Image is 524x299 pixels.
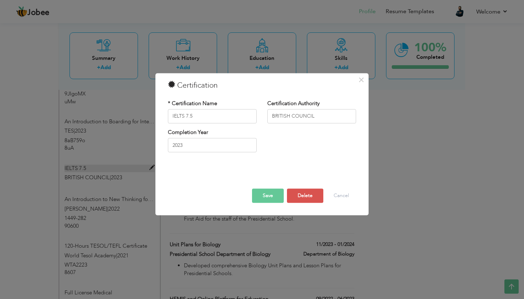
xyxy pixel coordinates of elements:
button: Save [252,189,284,203]
label: Completion Year [168,129,208,136]
button: Delete [287,189,323,203]
button: Close [355,74,367,86]
label: Certification Authority [267,100,320,107]
button: Cancel [327,189,356,203]
label: * Certification Name [168,100,217,107]
span: × [358,73,364,86]
h3: Certification [168,80,356,91]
